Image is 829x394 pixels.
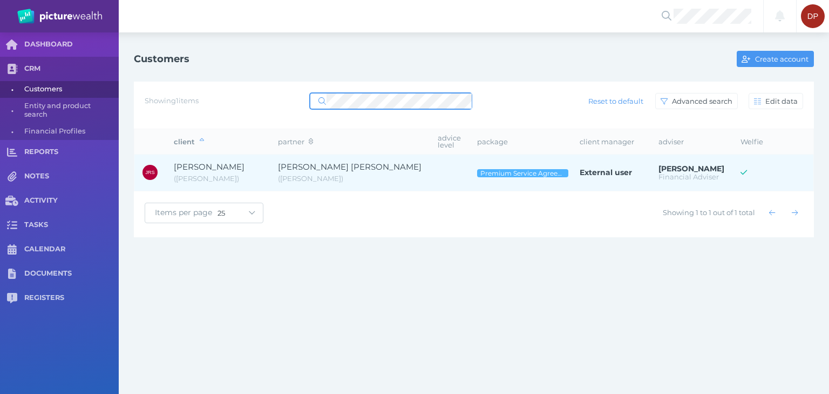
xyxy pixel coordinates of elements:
[740,168,747,177] span: Welfie access active
[24,269,119,278] span: DOCUMENTS
[145,170,155,175] span: JRS
[763,97,803,105] span: Edit data
[24,148,119,157] span: REPORTS
[145,96,199,105] span: Showing 1 items
[24,245,119,254] span: CALENDAR
[764,205,780,221] button: Show previous page
[134,53,189,65] h1: Customers
[142,165,158,180] div: John Richard Siwek
[278,162,422,172] span: Claire Theresa Siwek
[580,168,632,177] span: External user
[24,172,119,181] span: NOTES
[583,93,649,109] button: Reset to default
[584,97,648,105] span: Reset to default
[278,137,313,146] span: partner
[479,169,566,177] span: Premium Service Agreement - Ongoing
[658,164,724,173] span: David Parry
[572,129,650,155] th: client manager
[24,123,115,140] span: Financial Profiles
[469,129,572,155] th: package
[24,196,119,205] span: ACTIVITY
[737,51,814,67] button: Create account
[801,4,825,28] div: David Parry
[24,293,119,303] span: REGISTERS
[807,12,818,21] span: DP
[753,55,813,63] span: Create account
[663,208,755,217] span: Showing 1 to 1 out of 1 total
[658,172,719,181] span: Financial Adviser
[24,40,119,49] span: DASHBOARD
[24,98,115,123] span: Entity and product search
[174,174,239,183] span: John
[145,208,218,217] span: Items per page
[278,174,343,183] span: Claire
[732,129,775,155] th: Welfie
[174,162,244,172] span: John Richard Siwek
[17,9,102,24] img: PW
[787,205,803,221] button: Show next page
[650,129,732,155] th: adviser
[430,129,469,155] th: advice level
[174,137,204,146] span: client
[24,81,115,98] span: Customers
[749,93,803,109] button: Edit data
[670,97,737,105] span: Advanced search
[655,93,738,109] button: Advanced search
[24,221,119,230] span: TASKS
[24,64,119,74] span: CRM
